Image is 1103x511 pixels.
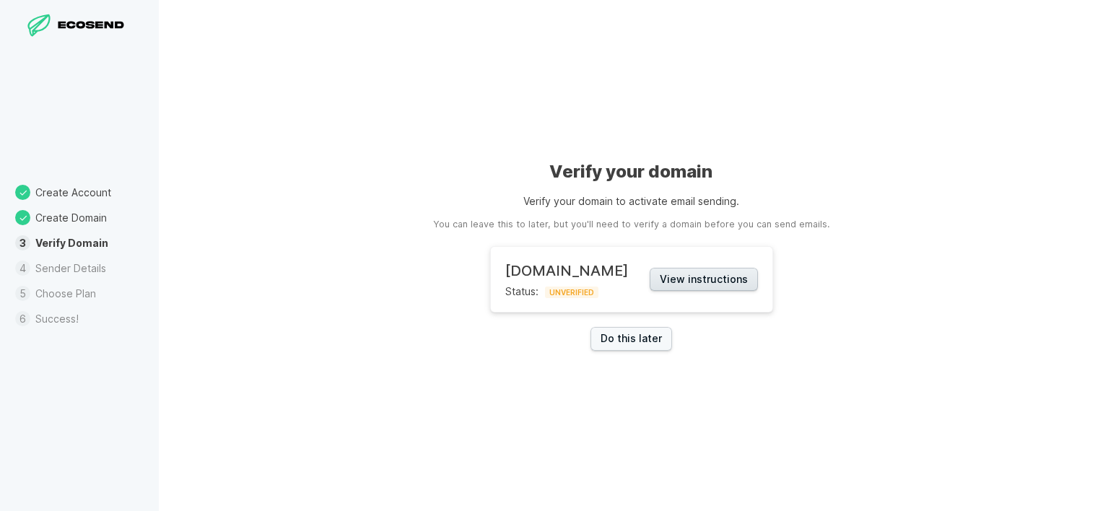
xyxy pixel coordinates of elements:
a: Do this later [590,327,672,351]
h2: [DOMAIN_NAME] [505,262,628,279]
p: Verify your domain to activate email sending. [523,193,739,209]
h1: Verify your domain [549,160,712,183]
aside: You can leave this to later, but you'll need to verify a domain before you can send emails. [433,218,829,232]
span: UNVERIFIED [545,287,598,298]
button: View instructions [650,268,758,292]
div: Status: [505,262,628,297]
